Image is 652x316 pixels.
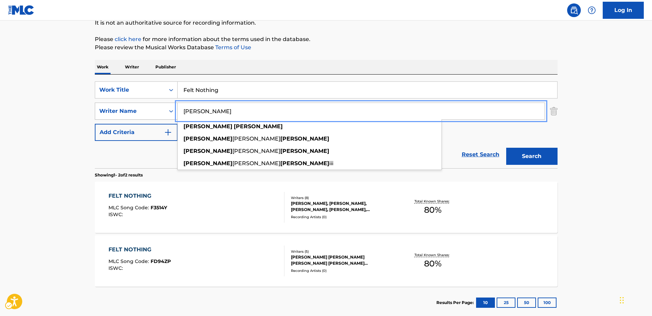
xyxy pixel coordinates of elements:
[291,268,394,273] div: Recording Artists ( 0 )
[618,283,652,316] iframe: Hubspot Iframe
[618,283,652,316] div: Chat Widget
[99,107,161,115] div: Writer Name
[95,182,558,233] a: FELT NOTHINGMLC Song Code:F3514YISWC:Writers (8)[PERSON_NAME], [PERSON_NAME], [PERSON_NAME], [PER...
[8,5,35,15] img: MLC Logo
[99,86,161,94] div: Work Title
[95,172,143,178] p: Showing 1 - 2 of 2 results
[497,298,515,308] button: 25
[95,124,178,141] button: Add Criteria
[291,200,394,213] div: [PERSON_NAME], [PERSON_NAME], [PERSON_NAME], [PERSON_NAME], [PERSON_NAME], [PERSON_NAME] PUNCH, [...
[153,60,178,74] p: Publisher
[234,123,283,130] strong: [PERSON_NAME]
[108,211,125,218] span: ISWC :
[414,252,451,258] p: Total Known Shares:
[95,81,558,168] form: Search Form
[280,148,329,154] strong: [PERSON_NAME]
[183,135,232,142] strong: [PERSON_NAME]
[329,160,333,167] span: iii
[108,246,171,254] div: FELT NOTHING
[115,36,141,42] a: click here
[95,60,111,74] p: Work
[214,44,251,51] a: Terms of Use
[538,298,557,308] button: 100
[506,148,558,165] button: Search
[414,199,451,204] p: Total Known Shares:
[95,35,558,43] p: Please for more information about the terms used in the database.
[108,205,151,211] span: MLC Song Code :
[620,290,624,311] div: Drag
[603,2,644,19] a: Log In
[108,265,125,271] span: ISWC :
[178,82,557,98] input: Search...
[588,6,596,14] img: help
[291,254,394,266] div: [PERSON_NAME] [PERSON_NAME] [PERSON_NAME] [PERSON_NAME] [PERSON_NAME], [PERSON_NAME] [PERSON_NAME...
[280,135,329,142] strong: [PERSON_NAME]
[280,160,329,167] strong: [PERSON_NAME]
[232,135,280,142] span: [PERSON_NAME]
[291,249,394,254] div: Writers ( 5 )
[123,60,141,74] p: Writer
[151,205,167,211] span: F3514Y
[95,43,558,52] p: Please review the Musical Works Database
[550,103,558,120] img: Delete Criterion
[232,160,280,167] span: [PERSON_NAME]
[108,192,167,200] div: FELT NOTHING
[291,214,394,220] div: Recording Artists ( 0 )
[291,195,394,200] div: Writers ( 8 )
[436,300,475,306] p: Results Per Page:
[517,298,536,308] button: 50
[476,298,495,308] button: 10
[183,123,232,130] strong: [PERSON_NAME]
[108,258,151,264] span: MLC Song Code :
[95,235,558,287] a: FELT NOTHINGMLC Song Code:FD94ZPISWC:Writers (5)[PERSON_NAME] [PERSON_NAME] [PERSON_NAME] [PERSON...
[232,148,280,154] span: [PERSON_NAME]
[424,258,442,270] span: 80 %
[183,160,232,167] strong: [PERSON_NAME]
[164,128,172,136] img: 9d2ae6d4665cec9f34b9.svg
[424,204,442,216] span: 80 %
[95,19,558,27] p: It is not an authoritative source for recording information.
[183,148,232,154] strong: [PERSON_NAME]
[458,147,503,162] a: Reset Search
[151,258,171,264] span: FD94ZP
[178,103,545,119] input: Search...
[570,6,578,14] img: search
